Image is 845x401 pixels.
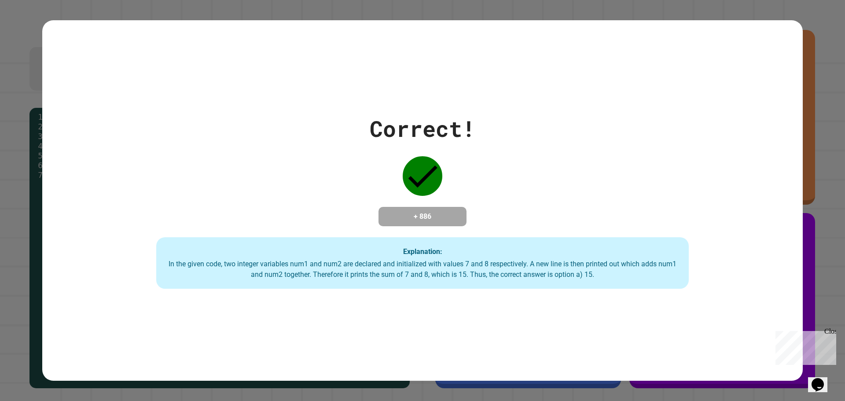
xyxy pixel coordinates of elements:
[808,366,836,392] iframe: chat widget
[403,247,442,255] strong: Explanation:
[4,4,61,56] div: Chat with us now!Close
[387,211,458,222] h4: + 886
[165,259,680,280] div: In the given code, two integer variables num1 and num2 are declared and initialized with values 7...
[772,327,836,365] iframe: chat widget
[370,112,475,145] div: Correct!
